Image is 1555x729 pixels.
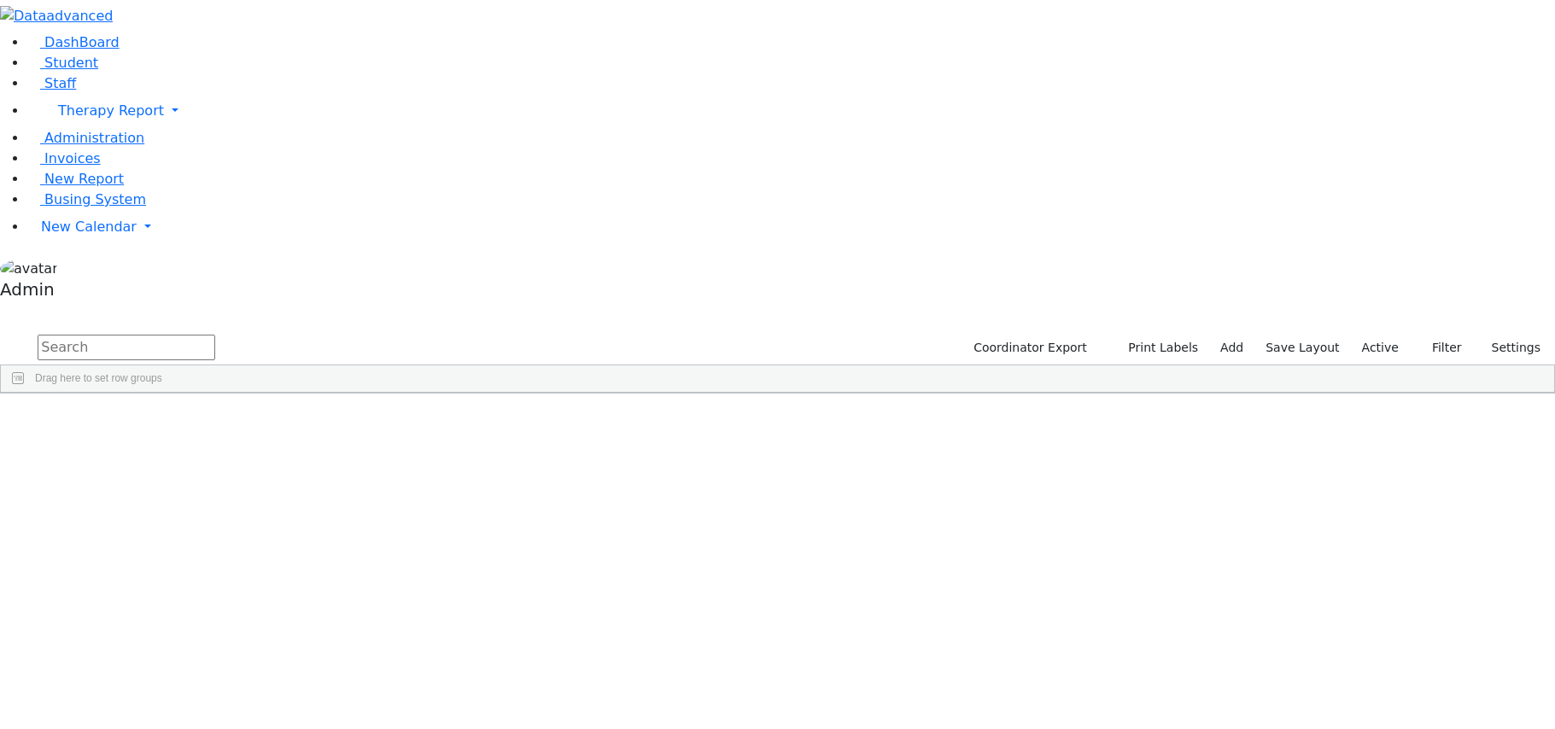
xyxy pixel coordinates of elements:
a: Busing System [27,191,146,207]
button: Filter [1410,335,1470,361]
a: Invoices [27,150,101,166]
span: Administration [44,130,144,146]
a: Add [1213,335,1251,361]
button: Save Layout [1258,335,1347,361]
a: Staff [27,75,76,91]
input: Search [38,335,215,360]
span: Therapy Report [58,102,164,119]
button: Settings [1470,335,1548,361]
span: Invoices [44,150,101,166]
span: Drag here to set row groups [35,372,162,384]
a: Therapy Report [27,94,1555,128]
span: Busing System [44,191,146,207]
button: Print Labels [1108,335,1206,361]
span: DashBoard [44,34,120,50]
a: Student [27,55,98,71]
a: Administration [27,130,144,146]
span: New Report [44,171,124,187]
button: Coordinator Export [962,335,1095,361]
a: New Report [27,171,124,187]
span: Staff [44,75,76,91]
a: New Calendar [27,210,1555,244]
span: Student [44,55,98,71]
span: New Calendar [41,219,137,235]
label: Active [1354,335,1406,361]
a: DashBoard [27,34,120,50]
